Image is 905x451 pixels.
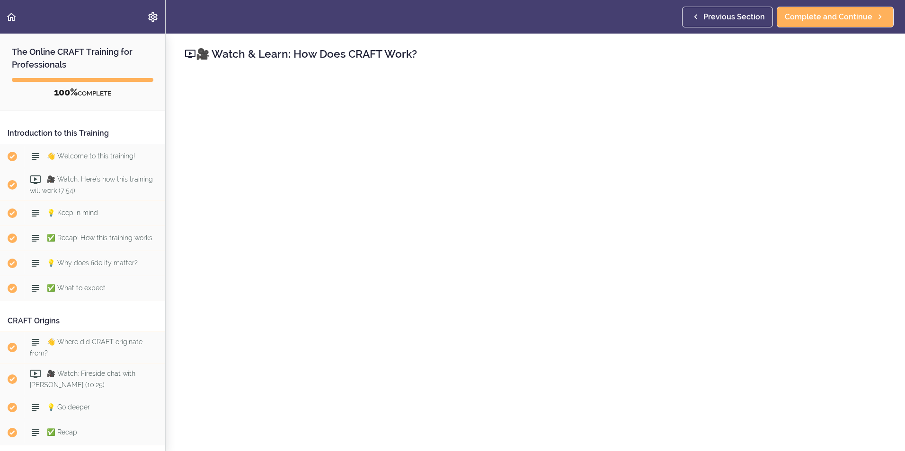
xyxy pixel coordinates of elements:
span: Previous Section [703,11,765,23]
span: 👋 Where did CRAFT originate from? [30,338,142,356]
span: ✅ What to expect [47,284,106,292]
svg: Settings Menu [147,11,159,23]
span: 🎥 Watch: Here's how this training will work (7:54) [30,175,153,194]
span: 100% [54,87,78,98]
span: 💡 Why does fidelity matter? [47,259,138,267]
a: Previous Section [682,7,773,27]
span: 👋 Welcome to this training! [47,152,135,160]
span: 💡 Go deeper [47,403,90,411]
div: COMPLETE [12,87,153,99]
h2: 🎥 Watch & Learn: How Does CRAFT Work? [185,46,886,62]
a: Complete and Continue [777,7,894,27]
span: ✅ Recap [47,428,77,436]
svg: Back to course curriculum [6,11,17,23]
span: Complete and Continue [785,11,872,23]
span: 🎥 Watch: Fireside chat with [PERSON_NAME] (10:25) [30,370,135,388]
span: ✅ Recap: How this training works [47,234,152,242]
span: 💡 Keep in mind [47,209,98,217]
